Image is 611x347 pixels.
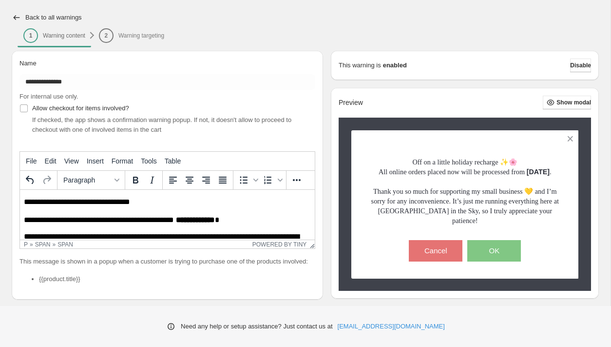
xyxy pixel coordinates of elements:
[527,168,550,176] strong: [DATE]
[39,274,315,284] li: {{product.title}}
[53,241,56,248] div: »
[181,172,198,188] button: Align center
[383,61,407,70] strong: enabled
[260,172,284,188] div: Numbered list
[35,241,51,248] div: span
[235,172,260,188] div: Bullet list
[467,240,521,262] button: OK
[20,190,315,240] iframe: Rich Text Area
[339,99,363,107] h2: Preview
[371,187,559,225] span: Thank you so much for supporting my small business 💛 and I’m sorry for any inconvenience. It’s ju...
[412,158,517,166] span: Off on a little holiday recharge ✨🌸
[379,168,527,176] span: All online orders placed now will be processed from
[141,157,157,165] span: Tools
[63,176,111,184] span: Paragraph
[165,157,181,165] span: Table
[22,172,38,188] button: Undo
[144,172,160,188] button: Italic
[339,61,381,70] p: This warning is
[214,172,231,188] button: Justify
[87,157,104,165] span: Insert
[543,96,591,109] button: Show modal
[198,172,214,188] button: Align right
[57,241,73,248] div: span
[570,61,591,69] span: Disable
[165,172,181,188] button: Align left
[4,8,291,59] body: Rich Text Area. Press ALT-0 for help.
[24,241,28,248] div: p
[25,14,82,21] h2: Back to all warnings
[19,60,37,67] span: Name
[19,257,315,266] p: This message is shown in a popup when a customer is trying to purchase one of the products involved:
[306,240,315,248] div: Resize
[64,157,79,165] span: View
[32,116,291,133] span: If checked, the app shows a confirmation warning popup. If not, it doesn't allow to proceed to ch...
[59,172,123,188] button: Formats
[570,59,591,72] button: Disable
[112,157,133,165] span: Format
[338,322,445,331] a: [EMAIL_ADDRESS][DOMAIN_NAME]
[45,157,57,165] span: Edit
[409,240,462,262] button: Cancel
[556,99,591,106] span: Show modal
[30,241,33,248] div: »
[19,93,78,100] span: For internal use only.
[38,172,55,188] button: Redo
[32,104,129,112] span: Allow checkout for items involved?
[252,241,307,248] a: Powered by Tiny
[26,157,37,165] span: File
[127,172,144,188] button: Bold
[288,172,305,188] button: More...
